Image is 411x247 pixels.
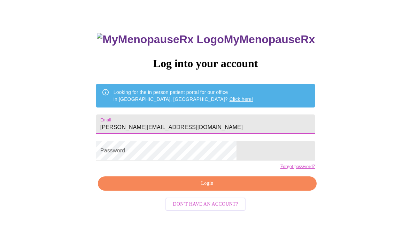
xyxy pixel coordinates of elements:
div: Looking for the in person patient portal for our office in [GEOGRAPHIC_DATA], [GEOGRAPHIC_DATA]? [114,86,253,106]
img: MyMenopauseRx Logo [97,33,224,46]
h3: MyMenopauseRx [97,33,315,46]
a: Don't have an account? [164,201,248,207]
button: Don't have an account? [165,198,246,212]
a: Forgot password? [280,164,315,170]
h3: Log into your account [96,57,315,70]
span: Don't have an account? [173,200,238,209]
span: Login [106,180,309,188]
a: Click here! [230,97,253,102]
button: Login [98,177,317,191]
